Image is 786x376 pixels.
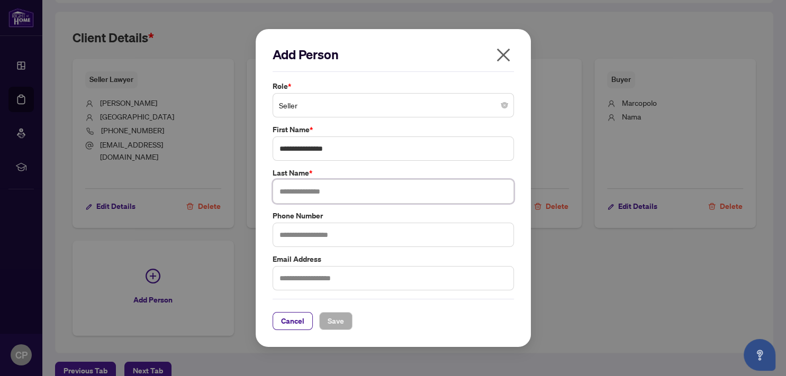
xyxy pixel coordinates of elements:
[273,167,514,179] label: Last Name
[273,312,313,330] button: Cancel
[273,253,514,265] label: Email Address
[273,210,514,222] label: Phone Number
[319,312,353,330] button: Save
[279,95,508,115] span: Seller
[273,80,514,92] label: Role
[744,339,775,371] button: Open asap
[273,124,514,135] label: First Name
[501,102,508,108] span: close-circle
[273,46,514,63] h2: Add Person
[281,313,304,329] span: Cancel
[495,47,512,63] span: close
